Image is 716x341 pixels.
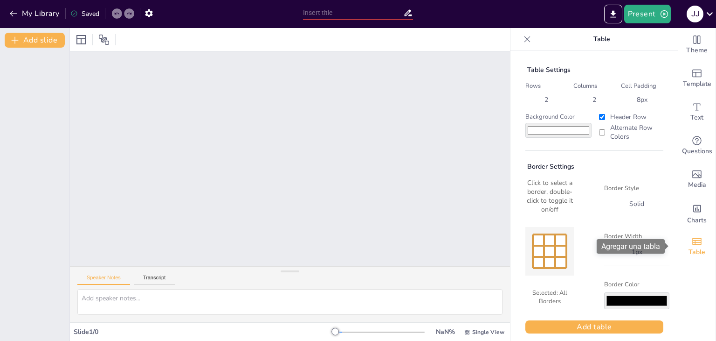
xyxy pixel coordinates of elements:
[533,267,566,269] div: Bottom Border (Double-click to toggle)
[678,28,716,62] div: Change the overall theme
[532,234,534,268] div: Left Border (Double-click to toggle)
[604,184,669,192] label: Border Style
[599,114,605,120] input: Header Row
[533,245,566,247] div: Inner Horizontal Borders (Double-click to toggle)
[525,113,592,121] label: Background Color
[525,285,574,309] div: Selected: All Borders
[686,45,708,56] span: Theme
[678,62,716,95] div: Add ready made slides
[624,198,650,210] div: solid
[621,82,663,90] label: Cell Padding
[541,95,552,104] div: 2
[633,95,651,104] div: 8 px
[5,33,65,48] button: Add slide
[533,234,566,235] div: Top Border (Double-click to toggle)
[434,327,456,336] div: NaN %
[525,320,663,334] button: Add table
[687,6,703,22] div: J J
[134,275,175,285] button: Transcript
[303,6,403,20] input: Insert title
[624,5,671,23] button: Present
[599,129,605,135] input: Alternate Row Colors
[604,5,622,23] button: Export to PowerPoint
[77,275,130,285] button: Speaker Notes
[525,162,663,171] div: Border Settings
[74,327,335,336] div: Slide 1 / 0
[688,180,706,190] span: Media
[535,28,669,50] p: Table
[604,232,669,241] label: Border Width
[525,178,574,214] div: Click to select a border, double-click to toggle it on/off
[573,82,616,90] label: Columns
[688,247,705,257] span: Table
[678,129,716,163] div: Get real-time input from your audience
[525,65,663,74] div: Table Settings
[472,328,504,336] span: Single View
[533,256,566,258] div: Inner Horizontal Borders (Double-click to toggle)
[98,34,110,45] span: Position
[601,242,660,251] font: Agregar una tabla
[7,6,63,21] button: My Library
[683,79,711,89] span: Template
[543,234,545,268] div: Inner Vertical Borders (Double-click to toggle)
[74,32,89,47] div: Layout
[678,95,716,129] div: Add text boxes
[678,196,716,230] div: Add charts and graphs
[554,234,556,268] div: Inner Vertical Borders (Double-click to toggle)
[678,230,716,263] div: Add a table
[565,234,567,268] div: Right Border (Double-click to toggle)
[687,5,703,23] button: J J
[687,215,707,226] span: Charts
[690,113,703,123] span: Text
[525,82,568,90] label: Rows
[597,113,663,121] label: Header Row
[589,95,600,104] div: 2
[70,9,99,18] div: Saved
[604,280,669,289] label: Border Color
[678,163,716,196] div: Add images, graphics, shapes or video
[597,123,663,141] label: Alternate Row Colors
[682,146,712,156] span: Questions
